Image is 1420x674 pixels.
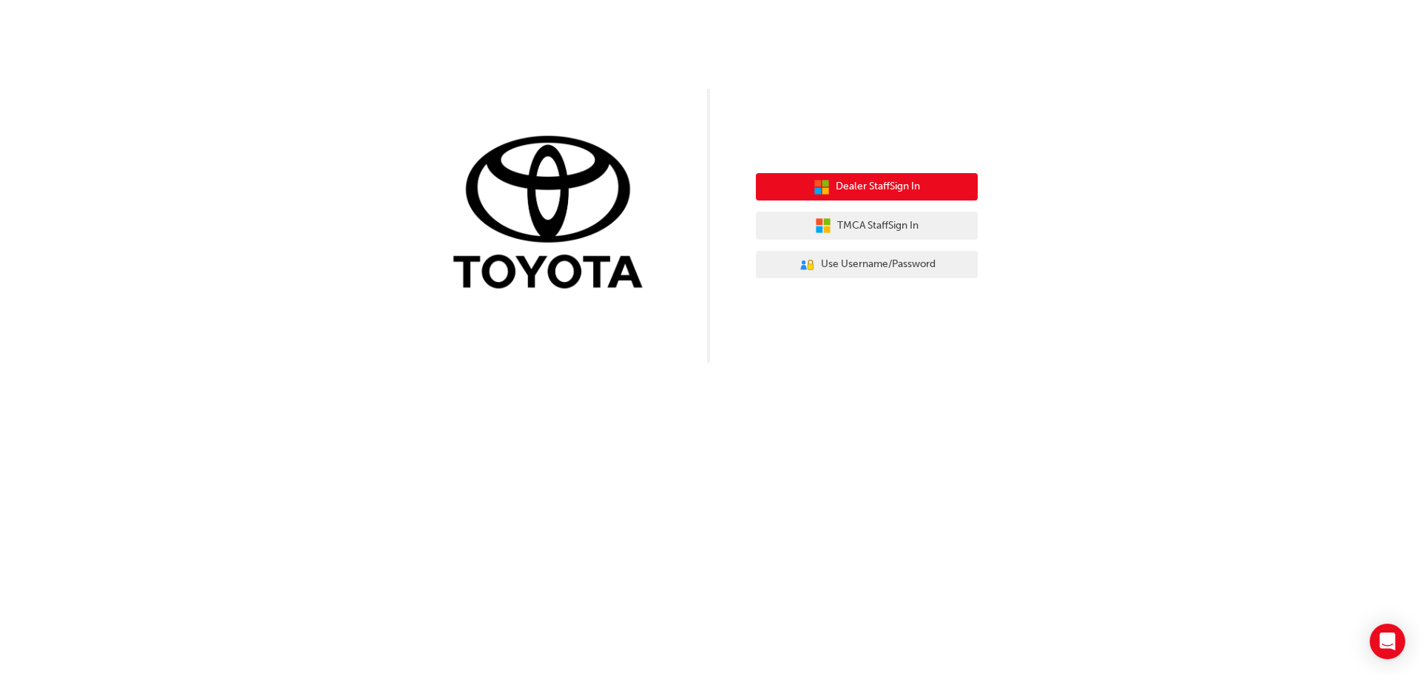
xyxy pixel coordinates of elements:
img: Trak [442,132,664,296]
button: Use Username/Password [756,251,978,279]
span: Dealer Staff Sign In [836,178,920,195]
div: Open Intercom Messenger [1370,624,1405,659]
button: TMCA StaffSign In [756,212,978,240]
span: Use Username/Password [821,256,936,273]
button: Dealer StaffSign In [756,173,978,201]
span: TMCA Staff Sign In [837,218,919,235]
